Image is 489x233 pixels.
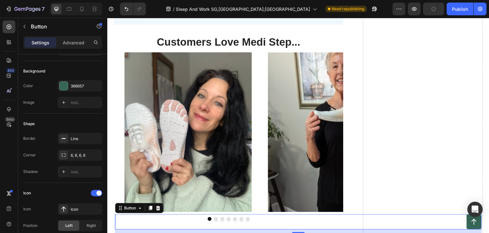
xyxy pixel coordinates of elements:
div: 366657 [71,83,101,89]
div: Add... [71,169,101,175]
div: Color [23,83,33,89]
div: Position [23,223,38,229]
p: Settings [32,39,49,46]
p: 7 [42,5,45,13]
button: Carousel Next Arrow [213,105,231,123]
img: gempages_570771865417548672-4a172892-da07-45e0-86e5-863995dbdacb.jpg [161,34,310,194]
span: Left [65,223,73,229]
span: Sleep And Work SG,[GEOGRAPHIC_DATA];[GEOGRAPHIC_DATA] [176,6,310,12]
div: Border [23,136,36,141]
span: Need republishing [332,6,364,12]
div: Corner [23,152,36,158]
button: 7 [3,3,47,15]
span: Right [87,223,96,229]
div: Beta [5,117,15,122]
div: Background [23,68,45,74]
div: Publish [452,6,468,12]
div: 450 [6,68,15,73]
div: Icon [23,206,31,212]
div: Undo/Redo [120,3,146,15]
div: Add... [71,100,101,106]
div: Shadow [23,169,38,175]
div: 6, 6, 6, 6 [71,153,101,158]
div: Image [23,100,34,105]
div: Open Intercom Messenger [467,202,483,217]
div: Icon [23,190,31,196]
div: Shape [23,121,35,127]
p: Advanced [63,39,84,46]
div: Icon [71,207,101,212]
span: / [173,6,174,12]
button: Publish [447,3,473,15]
iframe: Design area [107,18,489,233]
p: Button [31,23,85,30]
div: Line [71,136,101,142]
